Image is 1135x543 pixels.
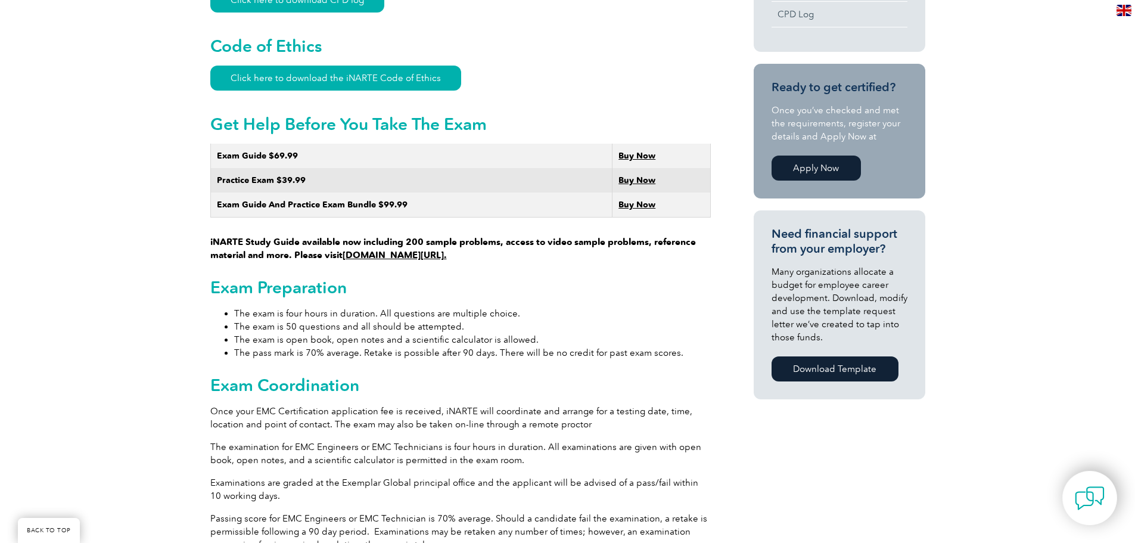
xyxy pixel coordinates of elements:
img: contact-chat.png [1075,483,1105,513]
a: Apply Now [772,156,861,181]
h2: Exam Coordination [210,376,711,395]
a: CPD Log [772,2,907,27]
a: BACK TO TOP [18,518,80,543]
p: Once your EMC Certification application fee is received, iNARTE will coordinate and arrange for a... [210,405,711,431]
a: [DOMAIN_NAME][URL]. [343,250,447,260]
strong: Practice Exam $39.99 [217,175,306,185]
img: en [1117,5,1131,16]
strong: Exam Guide And Practice Exam Bundle $99.99 [217,200,408,210]
li: The pass mark is 70% average. Retake is possible after 90 days. There will be no credit for past ... [234,346,711,359]
a: Click here to download the iNARTE Code of Ethics [210,66,461,91]
p: Examinations are graded at the Exemplar Global principal office and the applicant will be advised... [210,476,711,502]
h3: Ready to get certified? [772,80,907,95]
a: Download Template [772,356,898,381]
strong: iNARTE Study Guide available now including 200 sample problems, access to video sample problems, ... [210,237,696,260]
strong: Exam Guide $69.99 [217,151,298,161]
h3: Need financial support from your employer? [772,226,907,256]
li: The exam is four hours in duration. All questions are multiple choice. [234,307,711,320]
a: Buy Now [618,175,655,185]
a: Buy Now [618,151,655,161]
p: Once you’ve checked and met the requirements, register your details and Apply Now at [772,104,907,143]
h2: Get Help Before You Take The Exam [210,114,711,134]
a: Buy Now [618,200,655,210]
li: The exam is open book, open notes and a scientific calculator is allowed. [234,333,711,346]
li: The exam is 50 questions and all should be attempted. [234,320,711,333]
h2: Exam Preparation [210,278,711,297]
p: Many organizations allocate a budget for employee career development. Download, modify and use th... [772,265,907,344]
h2: Code of Ethics [210,36,711,55]
p: The examination for EMC Engineers or EMC Technicians is four hours in duration. All examinations ... [210,440,711,467]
